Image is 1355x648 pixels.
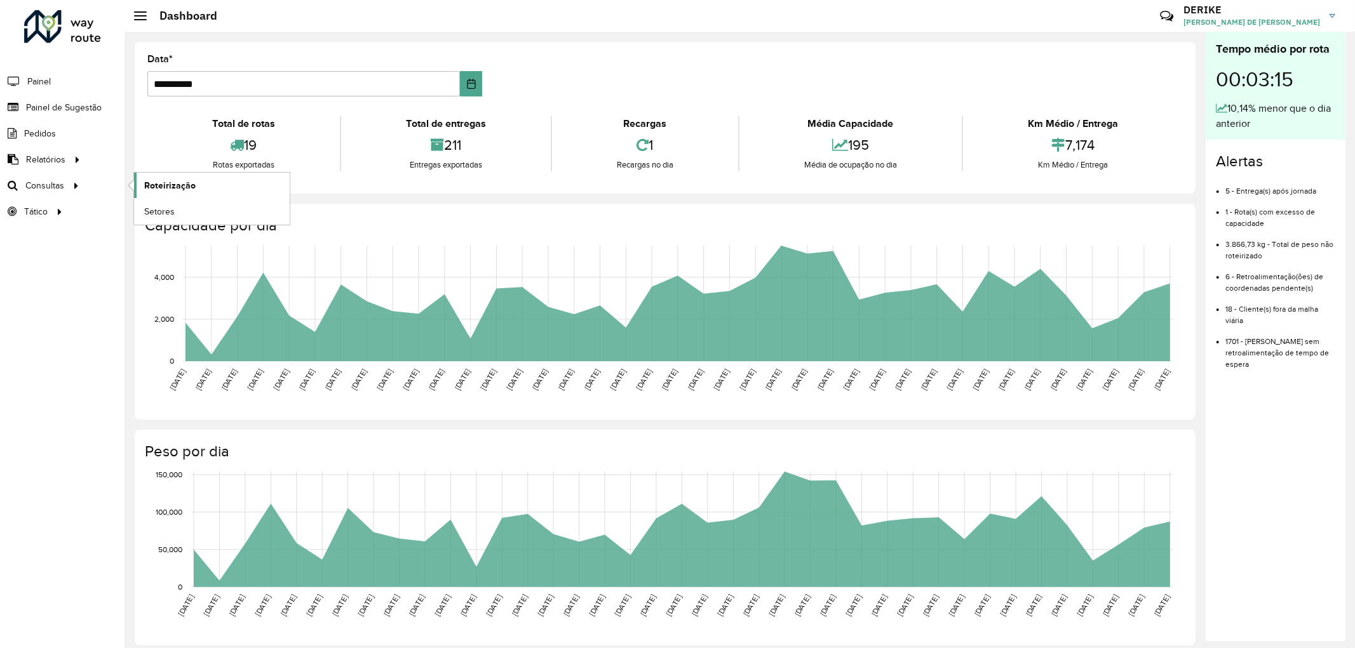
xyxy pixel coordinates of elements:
[24,205,48,218] span: Tático
[1225,176,1335,197] li: 5 - Entrega(s) após jornada
[555,131,735,159] div: 1
[344,131,548,159] div: 211
[1225,229,1335,261] li: 3.866,73 kg - Total de peso não roteirizado
[382,593,400,618] text: [DATE]
[246,367,264,392] text: [DATE]
[479,367,497,392] text: [DATE]
[408,593,426,618] text: [DATE]
[947,593,966,618] text: [DATE]
[194,367,212,392] text: [DATE]
[27,75,51,88] span: Painel
[712,367,731,392] text: [DATE]
[453,367,471,392] text: [DATE]
[921,593,940,618] text: [DATE]
[1152,367,1171,392] text: [DATE]
[151,159,337,171] div: Rotas exportadas
[151,131,337,159] div: 19
[485,593,503,618] text: [DATE]
[896,593,914,618] text: [DATE]
[330,593,349,618] text: [DATE]
[156,508,182,516] text: 100,000
[741,593,760,618] text: [DATE]
[156,470,182,479] text: 150,000
[1216,41,1335,58] div: Tempo médio por rota
[690,593,708,618] text: [DATE]
[743,159,959,171] div: Média de ocupação no dia
[1225,261,1335,294] li: 6 - Retroalimentação(ões) de coordenadas pendente(s)
[170,357,174,365] text: 0
[26,153,65,166] span: Relatórios
[686,367,704,392] text: [DATE]
[870,593,889,618] text: [DATE]
[323,367,342,392] text: [DATE]
[743,116,959,131] div: Média Capacidade
[1050,593,1068,618] text: [DATE]
[997,367,1016,392] text: [DATE]
[764,367,783,392] text: [DATE]
[583,367,601,392] text: [DATE]
[144,205,175,218] span: Setores
[1101,367,1119,392] text: [DATE]
[945,367,964,392] text: [DATE]
[966,159,1180,171] div: Km Médio / Entrega
[555,116,735,131] div: Recargas
[134,173,290,198] a: Roteirização
[1049,367,1067,392] text: [DATE]
[158,545,182,553] text: 50,000
[819,593,837,618] text: [DATE]
[1225,326,1335,370] li: 1701 - [PERSON_NAME] sem retroalimentação de tempo de espera
[738,367,757,392] text: [DATE]
[966,131,1180,159] div: 7,174
[1216,152,1335,171] h4: Alertas
[151,116,337,131] div: Total de rotas
[305,593,323,618] text: [DATE]
[1225,197,1335,229] li: 1 - Rota(s) com excesso de capacidade
[919,367,938,392] text: [DATE]
[664,593,683,618] text: [DATE]
[1024,593,1042,618] text: [DATE]
[297,367,316,392] text: [DATE]
[613,593,631,618] text: [DATE]
[767,593,786,618] text: [DATE]
[1075,367,1093,392] text: [DATE]
[154,273,174,281] text: 4,000
[26,101,102,114] span: Painel de Sugestão
[531,367,549,392] text: [DATE]
[1216,58,1335,101] div: 00:03:15
[966,116,1180,131] div: Km Médio / Entrega
[716,593,734,618] text: [DATE]
[973,593,991,618] text: [DATE]
[145,216,1183,235] h4: Capacidade por dia
[202,593,220,618] text: [DATE]
[145,442,1183,461] h4: Peso por dia
[793,593,811,618] text: [DATE]
[556,367,575,392] text: [DATE]
[1153,3,1180,30] a: Contato Rápido
[356,593,375,618] text: [DATE]
[144,179,196,192] span: Roteirização
[660,367,678,392] text: [DATE]
[344,159,548,171] div: Entregas exportadas
[375,367,394,392] text: [DATE]
[635,367,653,392] text: [DATE]
[272,367,290,392] text: [DATE]
[459,593,477,618] text: [DATE]
[1102,593,1120,618] text: [DATE]
[1216,101,1335,131] div: 10,14% menor que o dia anterior
[609,367,627,392] text: [DATE]
[154,315,174,323] text: 2,000
[433,593,452,618] text: [DATE]
[842,367,860,392] text: [DATE]
[816,367,834,392] text: [DATE]
[1023,367,1041,392] text: [DATE]
[460,71,482,96] button: Choose Date
[1183,17,1320,28] span: [PERSON_NAME] DE [PERSON_NAME]
[349,367,368,392] text: [DATE]
[1183,4,1320,16] h3: DERIKE
[220,367,238,392] text: [DATE]
[25,179,64,192] span: Consultas
[510,593,529,618] text: [DATE]
[147,9,217,23] h2: Dashboard
[639,593,657,618] text: [DATE]
[1152,593,1171,618] text: [DATE]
